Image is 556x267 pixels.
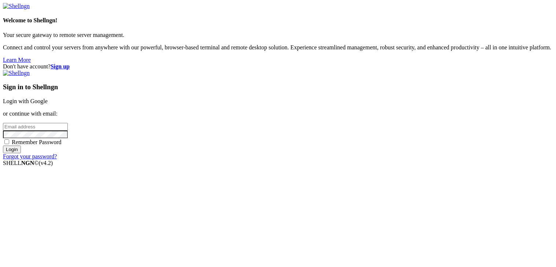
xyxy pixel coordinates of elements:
span: SHELL © [3,160,53,166]
a: Login with Google [3,98,48,104]
img: Shellngn [3,70,30,76]
span: 4.2.0 [39,160,53,166]
input: Remember Password [4,139,9,144]
p: or continue with email: [3,110,553,117]
input: Email address [3,123,68,131]
p: Your secure gateway to remote server management. [3,32,553,38]
h4: Welcome to Shellngn! [3,17,553,24]
a: Forgot your password? [3,153,57,159]
div: Don't have account? [3,63,553,70]
img: Shellngn [3,3,30,10]
b: NGN [21,160,34,166]
input: Login [3,146,21,153]
a: Learn More [3,57,31,63]
p: Connect and control your servers from anywhere with our powerful, browser-based terminal and remo... [3,44,553,51]
span: Remember Password [12,139,62,145]
a: Sign up [51,63,70,69]
h3: Sign in to Shellngn [3,83,553,91]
